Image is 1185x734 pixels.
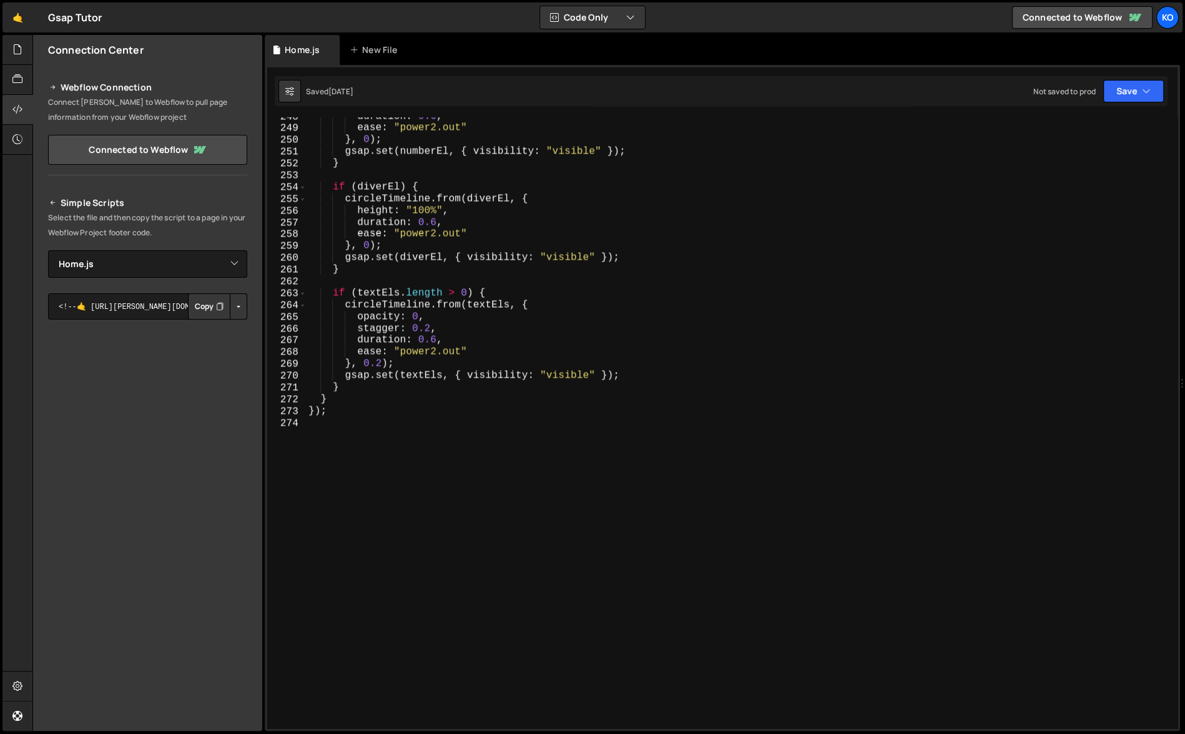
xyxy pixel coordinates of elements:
div: Saved [306,86,353,97]
div: 261 [267,264,307,276]
textarea: <!--🤙 [URL][PERSON_NAME][DOMAIN_NAME]> <script>document.addEventListener("DOMContentLoaded", func... [48,293,247,320]
div: 272 [267,394,307,406]
div: 252 [267,158,307,170]
div: 266 [267,323,307,335]
div: [DATE] [328,86,353,97]
button: Save [1103,80,1164,102]
div: 271 [267,382,307,394]
h2: Connection Center [48,43,144,57]
h2: Simple Scripts [48,195,247,210]
a: Connected to Webflow [48,135,247,165]
div: 257 [267,217,307,229]
div: 268 [267,346,307,358]
div: 262 [267,276,307,288]
div: 270 [267,370,307,382]
div: Not saved to prod [1033,86,1096,97]
div: Home.js [285,44,320,56]
div: 269 [267,358,307,370]
div: 267 [267,335,307,346]
div: 260 [267,252,307,264]
div: 250 [267,134,307,146]
div: 256 [267,205,307,217]
button: Code Only [540,6,645,29]
div: 255 [267,193,307,205]
div: 258 [267,228,307,240]
div: 253 [267,170,307,182]
a: 🤙 [2,2,33,32]
div: 254 [267,182,307,193]
p: Select the file and then copy the script to a page in your Webflow Project footer code. [48,210,247,240]
a: Ko [1156,6,1179,29]
div: 265 [267,311,307,323]
h2: Webflow Connection [48,80,247,95]
div: 249 [267,122,307,134]
iframe: YouTube video player [48,340,248,453]
div: 263 [267,288,307,300]
iframe: YouTube video player [48,461,248,573]
div: Button group with nested dropdown [188,293,247,320]
div: Gsap Tutor [48,10,102,25]
p: Connect [PERSON_NAME] to Webflow to pull page information from your Webflow project [48,95,247,125]
div: 273 [267,406,307,418]
div: 251 [267,146,307,158]
div: 264 [267,300,307,311]
button: Copy [188,293,230,320]
a: Connected to Webflow [1012,6,1153,29]
div: New File [350,44,402,56]
div: 259 [267,240,307,252]
div: 274 [267,418,307,429]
